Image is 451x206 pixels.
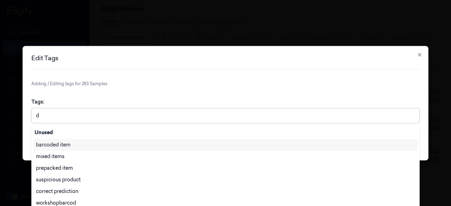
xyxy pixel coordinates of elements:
div: prepacked item [36,164,73,172]
div: correct prediction [36,188,79,195]
label: Tags: [31,98,44,105]
div: suspicious product [36,176,81,183]
div: barcoded item [36,141,70,149]
p: Adding / Editing tags for 283 Samples [31,80,420,87]
div: mixed items [36,153,64,160]
h2: Edit Tags [31,55,420,61]
div: Unused [33,126,418,139]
